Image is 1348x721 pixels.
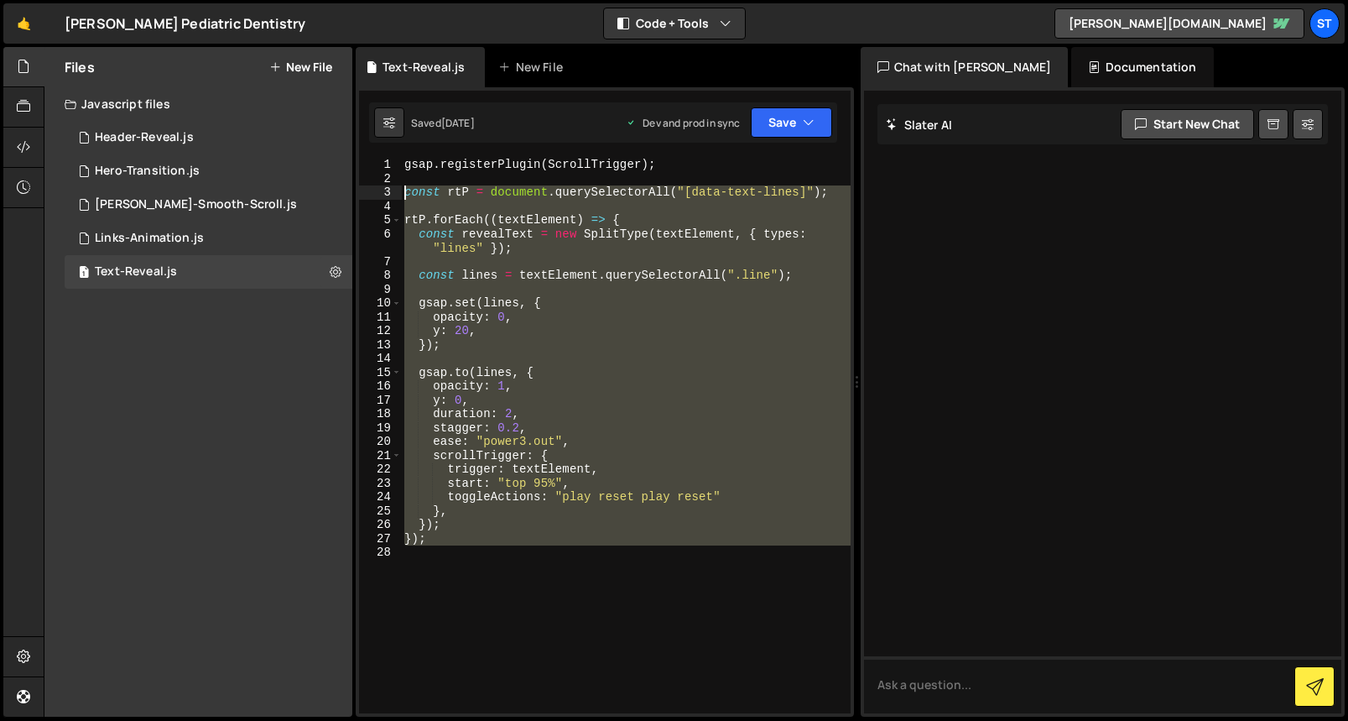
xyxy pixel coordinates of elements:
div: 26 [359,518,402,532]
div: 15 [359,366,402,380]
div: 17 [359,394,402,408]
div: 4 [359,200,402,214]
div: [PERSON_NAME] Pediatric Dentistry [65,13,305,34]
div: 12240/29479.js [65,222,352,255]
span: 1 [79,267,89,280]
div: Documentation [1071,47,1213,87]
div: 8 [359,269,402,283]
div: Text-Reveal.js [95,264,177,280]
div: 10 [359,296,402,311]
div: 2 [359,172,402,186]
div: 1 [359,158,402,172]
div: 23 [359,477,402,491]
div: Chat with [PERSON_NAME] [861,47,1069,87]
div: [PERSON_NAME]-Smooth-Scroll.js [95,197,297,212]
div: Header-Reveal.js [95,130,194,145]
div: 18 [359,407,402,421]
div: 28 [359,546,402,560]
button: Code + Tools [604,8,745,39]
div: 11 [359,311,402,325]
div: 12 [359,324,402,338]
div: 25 [359,504,402,519]
button: Start new chat [1121,109,1254,139]
div: 5 [359,213,402,227]
div: Saved [411,116,475,130]
div: 12240/29671.js [65,154,352,188]
div: [DATE] [441,116,475,130]
div: 19 [359,421,402,436]
button: New File [269,60,332,74]
div: Text-Reveal.js [383,59,465,76]
div: 3 [359,185,402,200]
div: 12240/29505.js [65,188,352,222]
h2: Slater AI [886,117,953,133]
div: 9 [359,283,402,297]
button: Save [751,107,832,138]
div: 6 [359,227,402,255]
div: 7 [359,255,402,269]
div: 16 [359,379,402,394]
div: 12240/29508.js [65,121,352,154]
div: 12240/29506.js [65,255,352,289]
a: [PERSON_NAME][DOMAIN_NAME] [1054,8,1304,39]
div: Javascript files [44,87,352,121]
div: 14 [359,352,402,366]
div: Dev and prod in sync [626,116,740,130]
div: 24 [359,490,402,504]
a: 🤙 [3,3,44,44]
div: Hero-Transition.js [95,164,200,179]
div: 22 [359,462,402,477]
div: New File [498,59,569,76]
h2: Files [65,58,95,76]
div: 13 [359,338,402,353]
div: Links-Animation.js [95,231,204,246]
div: 21 [359,449,402,463]
div: 20 [359,435,402,449]
a: St [1309,8,1340,39]
div: 27 [359,532,402,546]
